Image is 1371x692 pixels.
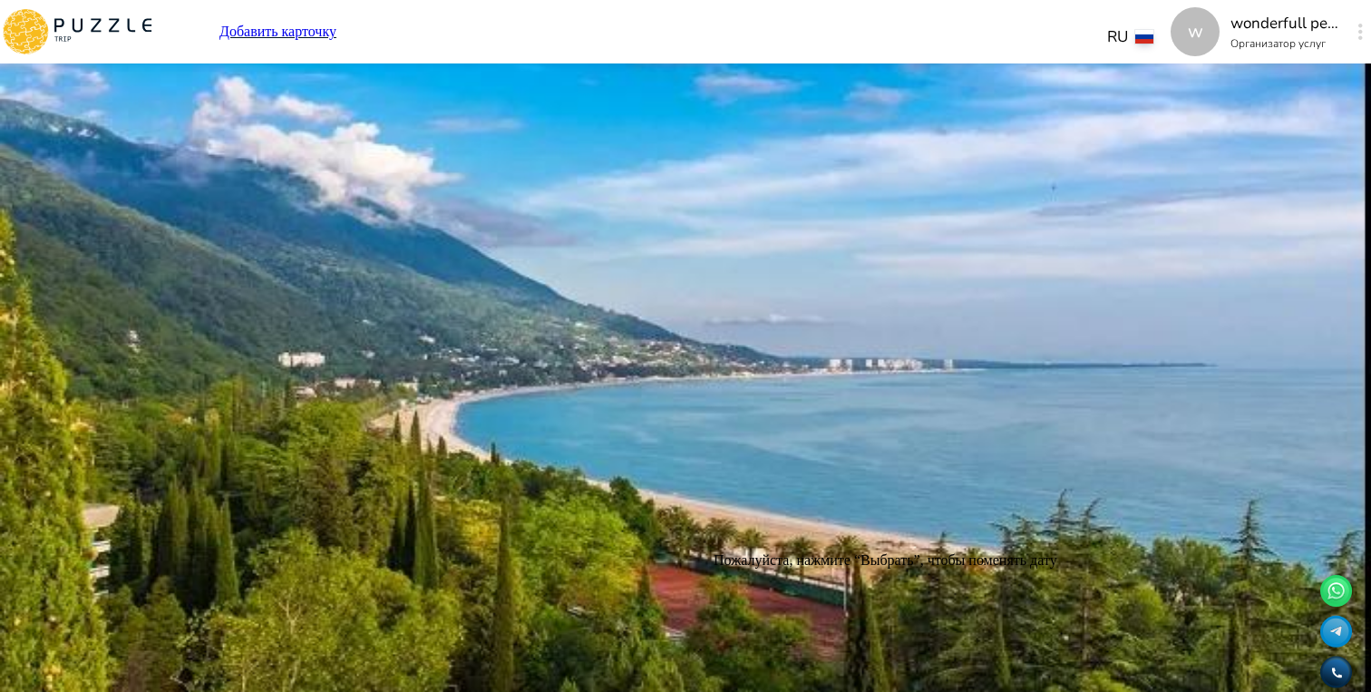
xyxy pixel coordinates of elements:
[1230,35,1339,52] p: Организатор услуг
[714,552,1057,569] div: Пожалуйста, нажмите “Выбрать”, чтобы поменять дату
[1171,7,1220,56] div: w
[1135,30,1153,44] img: lang
[219,24,336,40] a: Добавить карточку
[1107,25,1128,49] p: RU
[1230,12,1339,35] p: wonderfull peace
